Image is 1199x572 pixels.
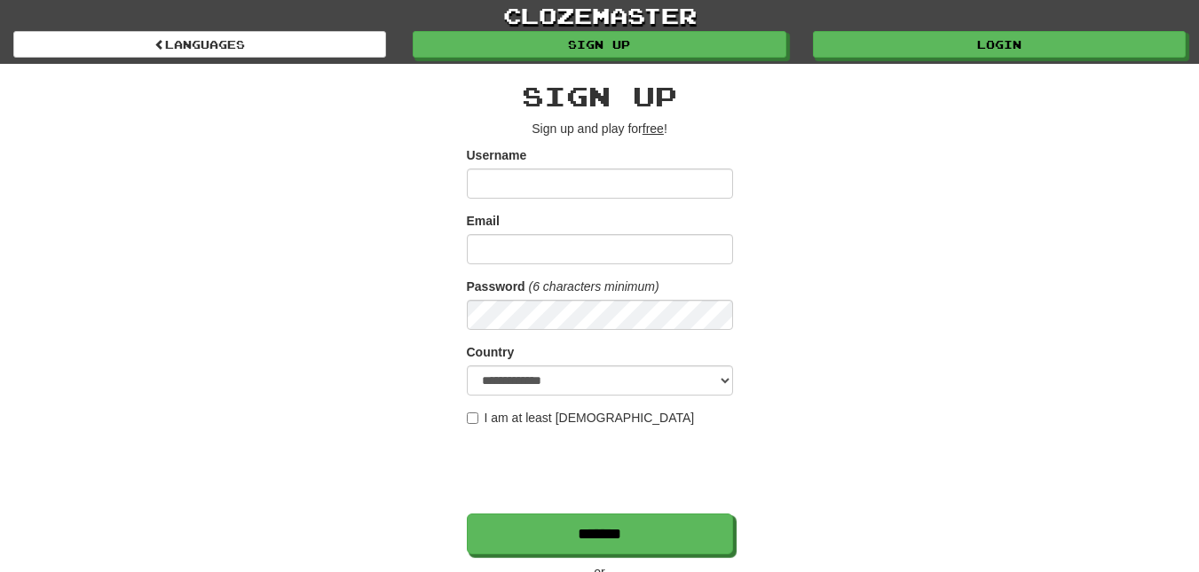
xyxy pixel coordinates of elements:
[467,120,733,137] p: Sign up and play for !
[467,212,500,230] label: Email
[467,146,527,164] label: Username
[529,279,659,294] em: (6 characters minimum)
[467,412,478,424] input: I am at least [DEMOGRAPHIC_DATA]
[413,31,785,58] a: Sign up
[467,343,515,361] label: Country
[467,82,733,111] h2: Sign up
[467,278,525,295] label: Password
[467,409,695,427] label: I am at least [DEMOGRAPHIC_DATA]
[467,435,737,505] iframe: reCAPTCHA
[13,31,386,58] a: Languages
[643,121,664,136] u: free
[813,31,1186,58] a: Login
